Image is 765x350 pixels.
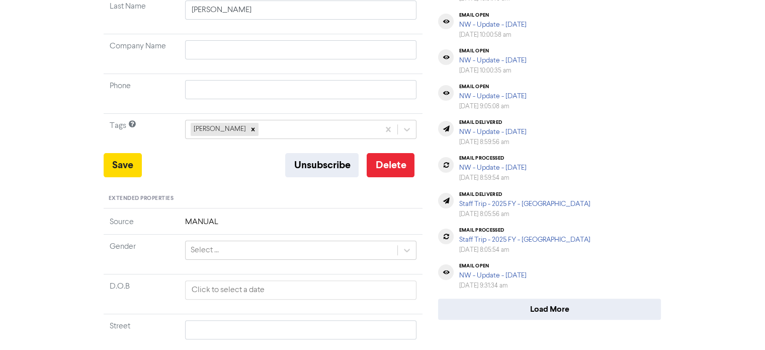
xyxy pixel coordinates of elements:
[459,84,526,90] div: email open
[285,153,359,177] button: Unsubscribe
[104,34,179,74] td: Company Name
[104,74,179,114] td: Phone
[459,30,526,40] div: [DATE] 10:00:58 am
[459,66,526,76] div: [DATE] 10:00:35 am
[459,93,526,100] a: NW - Update - [DATE]
[459,263,526,269] div: email open
[104,114,179,154] td: Tags
[459,21,526,28] a: NW - Update - [DATE]
[459,12,526,18] div: email open
[459,164,526,171] a: NW - Update - [DATE]
[179,216,423,235] td: MANUAL
[459,102,526,111] div: [DATE] 9:05:08 am
[715,302,765,350] iframe: Chat Widget
[104,216,179,235] td: Source
[459,191,590,197] div: email delivered
[104,234,179,274] td: Gender
[438,299,661,320] button: Load More
[459,119,526,125] div: email delivered
[191,123,247,136] div: [PERSON_NAME]
[104,274,179,314] td: D.O.B
[459,137,526,147] div: [DATE] 8:59:56 am
[104,153,142,177] button: Save
[459,57,526,64] a: NW - Update - [DATE]
[459,281,526,291] div: [DATE] 9:31:34 am
[459,200,590,207] a: Staff Trip - 2025 FY - [GEOGRAPHIC_DATA]
[459,245,590,255] div: [DATE] 8:05:54 am
[459,48,526,54] div: email open
[459,209,590,219] div: [DATE] 8:05:56 am
[459,155,526,161] div: email processed
[191,244,219,256] div: Select ...
[459,227,590,233] div: email processed
[367,153,414,177] button: Delete
[185,281,417,300] input: Click to select a date
[104,189,423,208] div: Extended Properties
[459,173,526,183] div: [DATE] 8:59:54 am
[459,236,590,243] a: Staff Trip - 2025 FY - [GEOGRAPHIC_DATA]
[459,128,526,135] a: NW - Update - [DATE]
[459,272,526,279] a: NW - Update - [DATE]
